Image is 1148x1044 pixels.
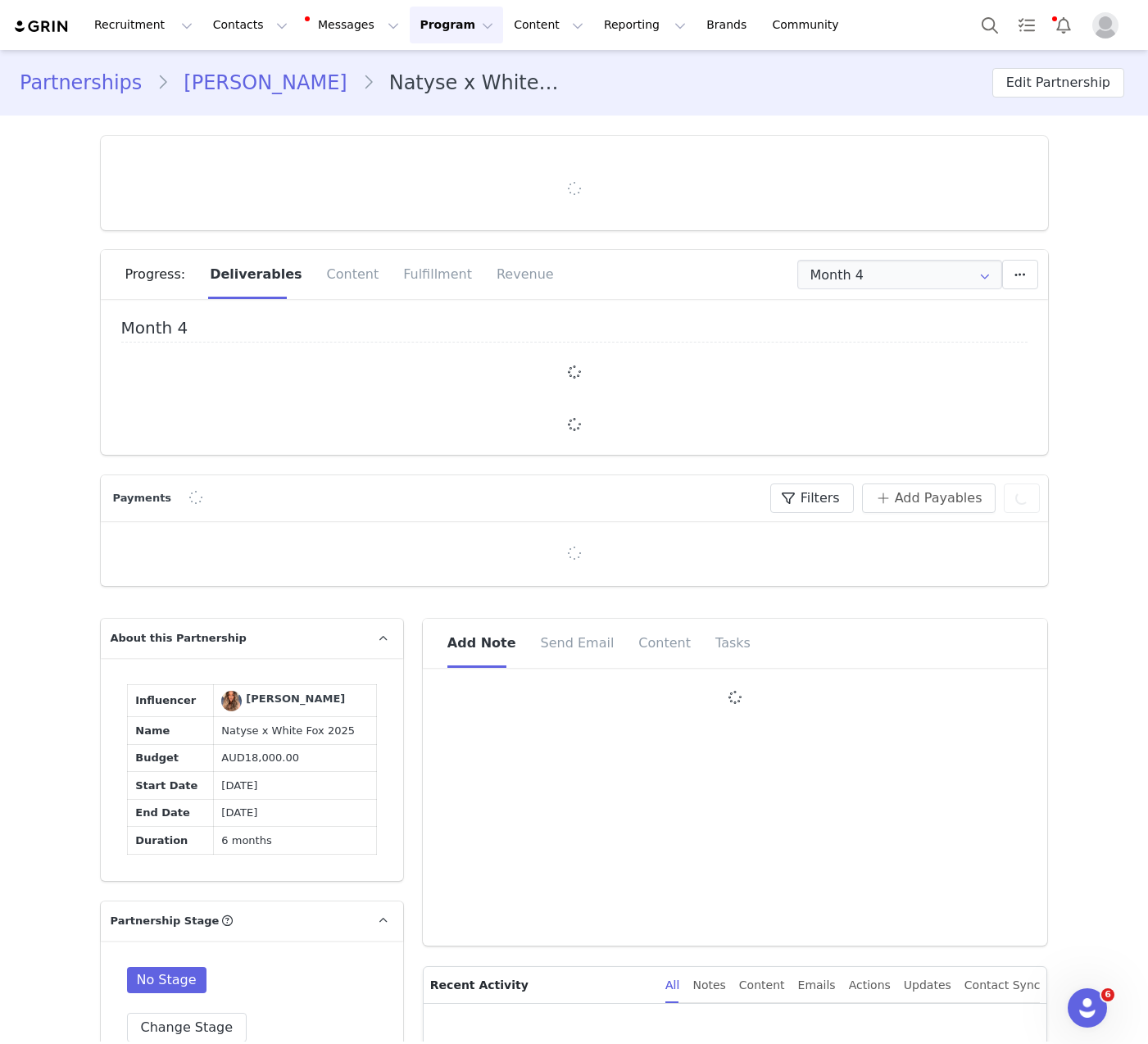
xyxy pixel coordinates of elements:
[992,68,1124,98] button: Edit Partnership
[972,7,1008,43] button: Search
[1082,12,1135,39] button: Profile
[221,691,242,711] img: Natyse Chan
[169,68,361,98] a: [PERSON_NAME]
[770,483,854,513] button: Filters
[221,691,345,711] a: [PERSON_NAME]
[127,967,206,993] span: No Stage
[665,967,679,1004] div: All
[1068,988,1107,1028] iframe: Intercom live chat
[862,483,996,513] button: Add Payables
[391,250,484,299] div: Fulfillment
[430,967,652,1003] p: Recent Activity
[246,691,345,707] div: [PERSON_NAME]
[447,635,516,651] span: Add Note
[109,490,180,506] div: Payments
[1046,7,1082,43] button: Notifications
[197,250,314,299] div: Deliverables
[1101,988,1114,1001] span: 6
[904,967,951,1004] div: Updates
[638,635,691,651] span: Content
[315,250,392,299] div: Content
[221,751,299,764] span: AUD18,000.00
[111,630,247,647] span: About this Partnership
[797,260,1002,289] input: Select
[594,7,696,43] button: Reporting
[127,799,213,827] td: End Date
[801,488,840,508] span: Filters
[127,744,213,772] td: Budget
[692,967,725,1004] div: Notes
[715,635,751,651] span: Tasks
[849,967,891,1004] div: Actions
[127,772,213,800] td: Start Date
[763,7,856,43] a: Community
[541,635,615,651] span: Send Email
[127,1013,247,1042] button: Change Stage
[127,685,213,717] td: Influencer
[84,7,202,43] button: Recruitment
[484,250,554,299] div: Revenue
[798,967,836,1004] div: Emails
[410,7,503,43] button: Program
[213,772,376,800] td: [DATE]
[213,827,376,855] td: 6 months
[203,7,297,43] button: Contacts
[964,967,1041,1004] div: Contact Sync
[127,827,213,855] td: Duration
[121,319,1028,343] h4: Month 4
[739,967,785,1004] div: Content
[213,799,376,827] td: [DATE]
[298,7,409,43] button: Messages
[20,68,157,98] a: Partnerships
[127,717,213,745] td: Name
[697,7,761,43] a: Brands
[504,7,593,43] button: Content
[13,19,70,34] img: grin logo
[125,250,198,299] div: Progress:
[111,913,220,929] span: Partnership Stage
[1092,12,1119,39] img: placeholder-profile.jpg
[213,717,376,745] td: Natyse x White Fox 2025
[1009,7,1045,43] a: Tasks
